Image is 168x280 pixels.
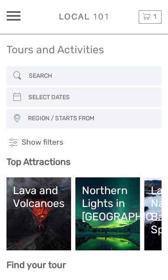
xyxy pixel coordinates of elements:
span: 1 [152,12,158,21]
span: Show filters [22,137,63,148]
div: Lava and Volcanoes [13,184,65,210]
h4: Show filters [6,137,162,148]
div: Northern Lights in [GEOGRAPHIC_DATA] [82,184,134,223]
button: REGION / STARTS FROM [24,112,157,125]
h1: Tours and Activities [6,43,104,56]
input: SEARCH [25,69,157,83]
b: Top Attractions [6,156,71,167]
b: Find your tour [6,259,66,270]
input: SELECT DATES [25,90,157,104]
img: Local 101 [47,6,121,27]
